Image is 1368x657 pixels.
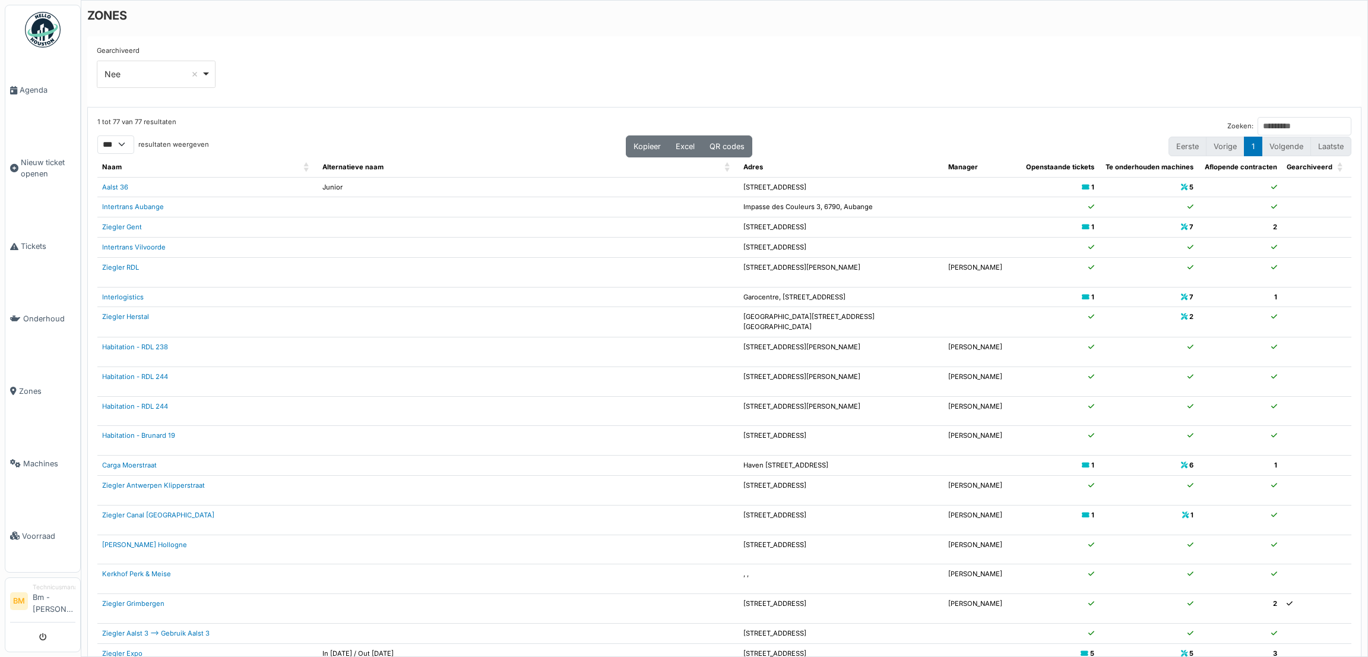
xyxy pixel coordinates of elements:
[303,157,311,177] span: Naam: Activate to sort
[322,163,384,171] span: Alternatieve naam
[102,312,149,321] a: Ziegler Herstal
[10,583,75,623] a: BM TechnicusmanagerBm - [PERSON_NAME]
[948,372,1015,382] p: [PERSON_NAME]
[739,456,944,476] td: Haven [STREET_ADDRESS]
[1091,223,1094,231] b: 1
[25,12,61,48] img: Badge_color-CXgf-gQk.svg
[102,570,171,578] a: Kerkhof Perk & Meise
[102,481,205,489] a: Ziegler Antwerpen Klipperstraat
[1287,163,1332,171] span: Gearchiveerd
[21,157,75,179] span: Nieuw ticket openen
[102,511,214,519] a: Ziegler Canal [GEOGRAPHIC_DATA]
[739,367,944,396] td: [STREET_ADDRESS][PERSON_NAME]
[1091,461,1094,469] b: 1
[739,623,944,643] td: [STREET_ADDRESS]
[23,313,75,324] span: Onderhoud
[102,203,164,211] a: Intertrans Aubange
[948,163,978,171] span: Manager
[739,177,944,197] td: [STREET_ADDRESS]
[102,541,187,549] a: [PERSON_NAME] Hollogne
[739,237,944,257] td: [STREET_ADDRESS]
[739,287,944,307] td: Garocentre, [STREET_ADDRESS]
[22,530,75,542] span: Voorraad
[102,343,168,351] a: Habitation - RDL 238
[5,500,80,572] a: Voorraad
[104,68,201,80] div: Nee
[102,243,166,251] a: Intertrans Vilvoorde
[739,337,944,367] td: [STREET_ADDRESS][PERSON_NAME]
[20,84,75,96] span: Agenda
[1190,511,1193,519] b: 1
[1189,183,1193,191] b: 5
[676,142,695,151] span: Excel
[702,135,752,157] button: QR codes
[5,54,80,127] a: Agenda
[668,135,702,157] button: Excel
[739,307,944,337] td: [GEOGRAPHIC_DATA][STREET_ADDRESS][GEOGRAPHIC_DATA]
[102,372,168,381] a: Habitation - RDL 244
[102,263,139,271] a: Ziegler RDL
[102,431,175,440] a: Habitation - Brunard 19
[743,163,763,171] span: Adres
[1337,157,1344,177] span: Gearchiveerd: Activate to sort
[739,564,944,594] td: , ,
[1274,461,1277,469] b: 1
[1273,599,1277,608] b: 2
[138,140,209,150] label: resultaten weergeven
[948,599,1015,609] p: [PERSON_NAME]
[102,163,122,171] span: Naam
[33,583,75,592] div: Technicusmanager
[626,135,669,157] button: Kopieer
[948,540,1015,550] p: [PERSON_NAME]
[87,8,127,23] h6: ZONES
[1026,163,1094,171] span: Openstaande tickets
[1189,293,1193,301] b: 7
[5,127,80,210] a: Nieuw ticket openen
[1189,461,1193,469] b: 6
[739,217,944,238] td: [STREET_ADDRESS]
[1168,137,1351,156] nav: pagination
[739,257,944,287] td: [STREET_ADDRESS][PERSON_NAME]
[33,583,75,620] li: Bm - [PERSON_NAME]
[710,142,745,151] span: QR codes
[739,594,944,624] td: [STREET_ADDRESS]
[97,117,176,135] div: 1 tot 77 van 77 resultaten
[1106,163,1193,171] span: Te onderhouden machines
[1227,121,1253,131] label: Zoeken:
[948,263,1015,273] p: [PERSON_NAME]
[5,355,80,428] a: Zones
[948,510,1015,520] p: [PERSON_NAME]
[5,427,80,500] a: Machines
[102,183,128,191] a: Aalst 36
[1244,137,1262,156] button: 1
[948,431,1015,441] p: [PERSON_NAME]
[1273,223,1277,231] b: 2
[318,177,739,197] td: Junior
[634,142,661,151] span: Kopieer
[739,535,944,564] td: [STREET_ADDRESS]
[5,283,80,355] a: Onderhoud
[739,396,944,426] td: [STREET_ADDRESS][PERSON_NAME]
[23,458,75,469] span: Machines
[102,223,142,231] a: Ziegler Gent
[5,210,80,283] a: Tickets
[739,197,944,217] td: Impasse des Couleurs 3, 6790, Aubange
[102,629,210,637] a: Ziegler Aalst 3 --> Gebruik Aalst 3
[102,461,157,469] a: Carga Moerstraat
[189,68,201,80] button: Remove item: 'false'
[102,599,164,608] a: Ziegler Grimbergen
[739,505,944,535] td: [STREET_ADDRESS]
[739,475,944,505] td: [STREET_ADDRESS]
[739,426,944,456] td: [STREET_ADDRESS]
[10,592,28,610] li: BM
[102,293,144,301] a: Interlogistics
[1091,183,1094,191] b: 1
[948,569,1015,579] p: [PERSON_NAME]
[1091,293,1094,301] b: 1
[1274,293,1277,301] b: 1
[1205,163,1277,171] span: Aflopende contracten
[1189,223,1193,231] b: 7
[21,241,75,252] span: Tickets
[1189,312,1193,321] b: 2
[724,157,731,177] span: Alternatieve naam: Activate to sort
